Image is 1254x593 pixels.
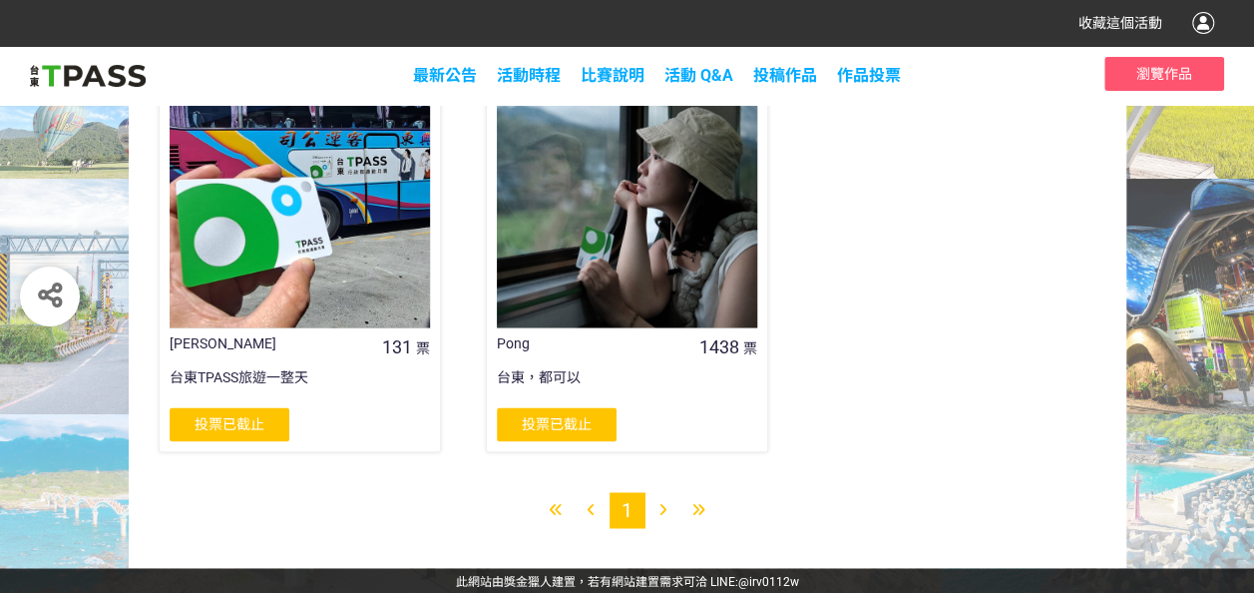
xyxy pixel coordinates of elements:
[743,340,757,356] span: 票
[837,66,901,85] span: 作品投票
[664,66,733,85] a: 活動 Q&A
[195,416,264,432] span: 投票已截止
[581,66,644,85] a: 比賽說明
[622,498,632,522] span: 1
[30,61,146,91] img: 2025創意影音/圖文徵件比賽「用TPASS玩轉台東」
[159,56,441,452] a: [PERSON_NAME]131票台東TPASS旅遊一整天投票已截止
[170,333,378,354] div: [PERSON_NAME]
[456,574,799,588] span: 可洽 LINE:
[456,574,683,588] a: 此網站由獎金獵人建置，若有網站建置需求
[738,574,799,588] a: @irv0112w
[522,416,592,432] span: 投票已截止
[1104,57,1224,91] a: 瀏覽作品
[497,66,561,85] a: 活動時程
[497,367,757,407] div: 台東，都可以
[382,336,412,357] span: 131
[416,340,430,356] span: 票
[486,56,768,452] a: Pong1438票台東，都可以投票已截止
[170,367,430,407] div: 台東TPASS旅遊一整天
[699,336,739,357] span: 1438
[1078,15,1162,31] span: 收藏這個活動
[1136,66,1192,82] span: 瀏覽作品
[753,66,817,85] span: 投稿作品
[497,333,699,354] div: Pong
[413,66,477,85] a: 最新公告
